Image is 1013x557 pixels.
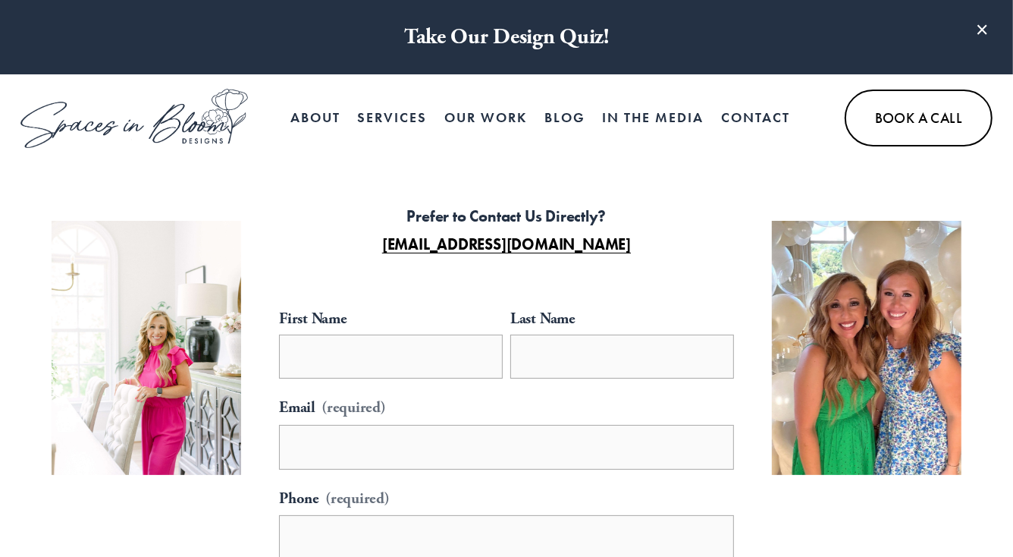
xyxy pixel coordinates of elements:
div: First Name [279,305,503,335]
strong: Prefer to Contact Us Directly? [407,206,607,225]
a: [EMAIL_ADDRESS][DOMAIN_NAME] [382,234,631,254]
span: Services [358,104,428,132]
span: Email [279,394,315,422]
span: (required) [321,394,386,422]
a: About [290,103,340,134]
strong: [EMAIL_ADDRESS][DOMAIN_NAME] [382,234,631,253]
a: In the Media [603,103,704,134]
div: Last Name [510,305,734,335]
span: Phone [279,485,319,513]
span: (required) [325,491,390,506]
a: Our Work [444,103,527,134]
a: Contact [721,103,790,134]
a: Book A Call [845,90,993,146]
a: folder dropdown [358,103,428,134]
a: Blog [544,103,585,134]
